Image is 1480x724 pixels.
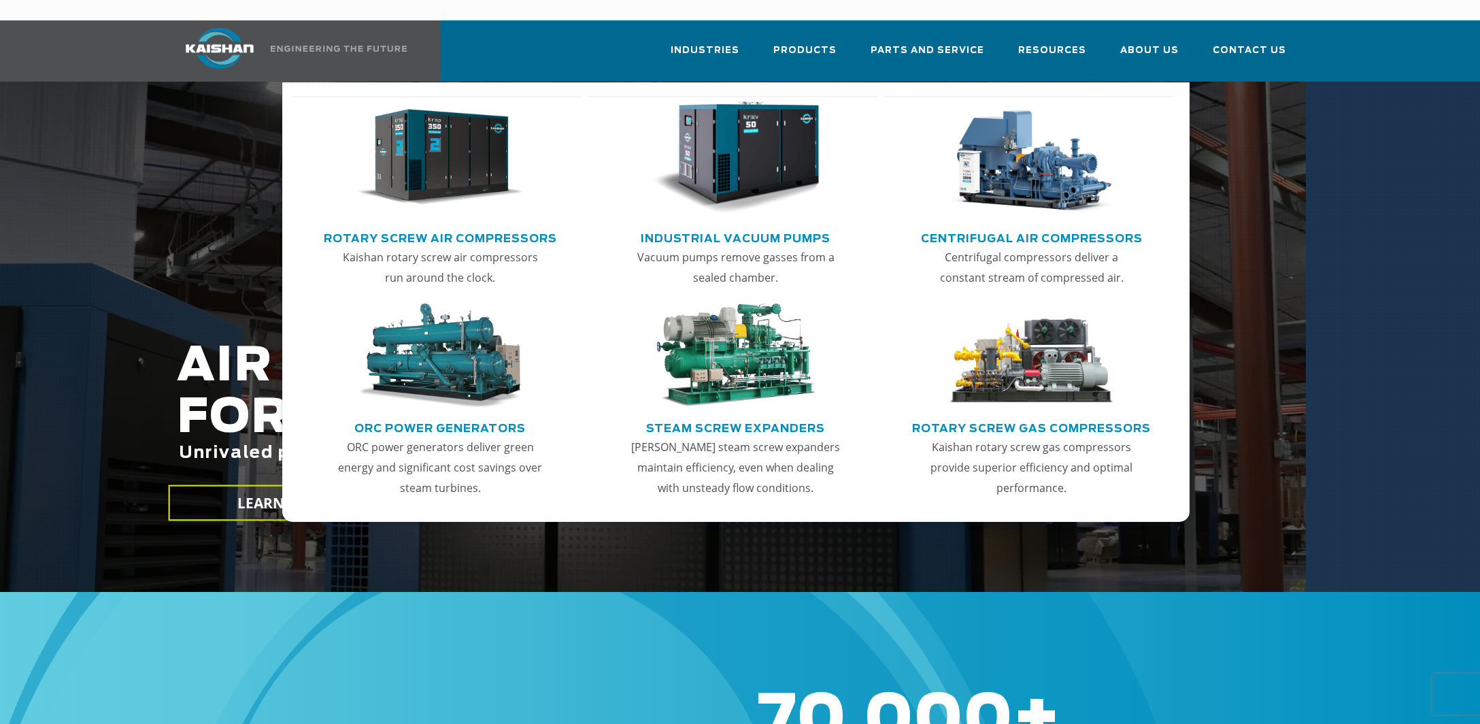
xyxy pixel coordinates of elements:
[1018,43,1086,59] span: Resources
[324,227,557,247] a: Rotary Screw Air Compressors
[334,247,546,288] p: Kaishan rotary screw air compressors run around the clock.
[871,33,984,79] a: Parts and Service
[169,20,409,82] a: Kaishan USA
[179,445,761,461] span: Unrivaled performance with up to 35% energy cost savings.
[354,416,526,437] a: ORC Power Generators
[169,485,400,521] a: LEARN MORE
[1213,33,1286,79] a: Contact Us
[1120,43,1179,59] span: About Us
[271,46,407,52] img: Engineering the future
[630,437,842,498] p: [PERSON_NAME] steam screw expanders maintain efficiency, even when dealing with unsteady flow con...
[773,33,837,79] a: Products
[334,437,546,498] p: ORC power generators deliver green energy and significant cost savings over steam turbines.
[169,28,271,69] img: kaishan logo
[630,247,842,288] p: Vacuum pumps remove gasses from a sealed chamber.
[646,416,825,437] a: Steam Screw Expanders
[871,43,984,59] span: Parts and Service
[1120,33,1179,79] a: About Us
[947,101,1115,214] img: thumb-Centrifugal-Air-Compressors
[652,101,820,214] img: thumb-Industrial-Vacuum-Pumps
[671,33,739,79] a: Industries
[773,43,837,59] span: Products
[921,227,1143,247] a: Centrifugal Air Compressors
[947,303,1115,408] img: thumb-Rotary-Screw-Gas-Compressors
[926,437,1138,498] p: Kaishan rotary screw gas compressors provide superior efficiency and optimal performance.
[926,247,1138,288] p: Centrifugal compressors deliver a constant stream of compressed air.
[671,43,739,59] span: Industries
[1213,43,1286,59] span: Contact Us
[1018,33,1086,79] a: Resources
[356,303,524,408] img: thumb-ORC-Power-Generators
[641,227,830,247] a: Industrial Vacuum Pumps
[237,493,331,513] span: LEARN MORE
[356,101,524,214] img: thumb-Rotary-Screw-Air-Compressors
[177,341,1113,505] h2: AIR COMPRESSORS FOR THE
[652,303,820,408] img: thumb-Steam-Screw-Expanders
[912,416,1151,437] a: Rotary Screw Gas Compressors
